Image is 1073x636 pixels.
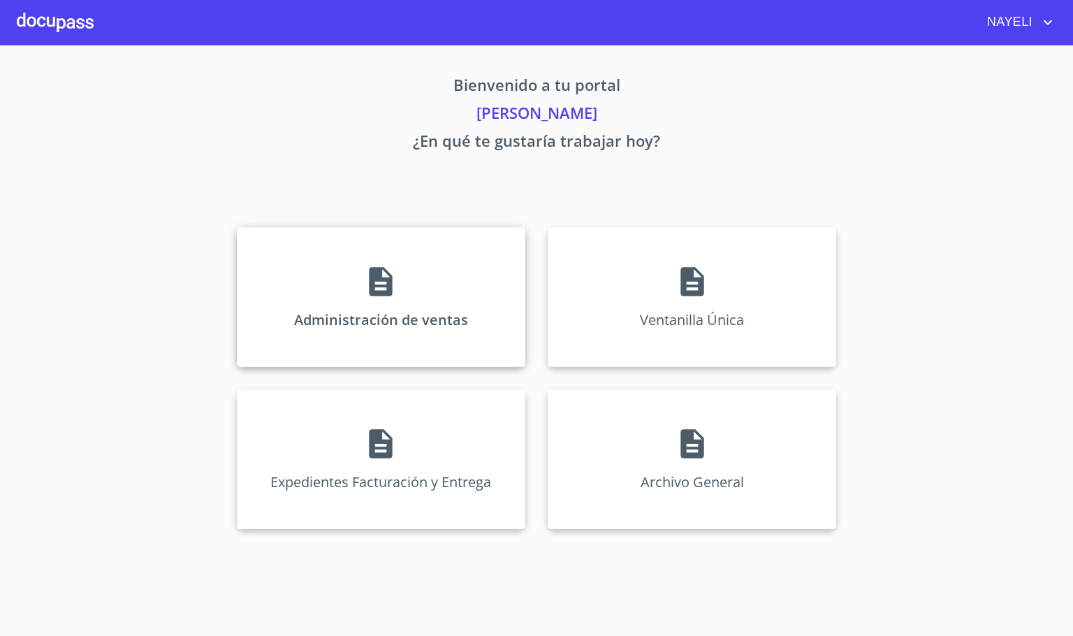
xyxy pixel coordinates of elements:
[106,101,967,129] p: [PERSON_NAME]
[270,472,491,491] p: Expedientes Facturación y Entrega
[294,310,468,329] p: Administración de ventas
[106,129,967,157] p: ¿En qué te gustaría trabajar hoy?
[641,472,744,491] p: Archivo General
[977,11,1056,34] button: account of current user
[977,11,1039,34] span: NAYELI
[640,310,744,329] p: Ventanilla Única
[106,73,967,101] p: Bienvenido a tu portal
